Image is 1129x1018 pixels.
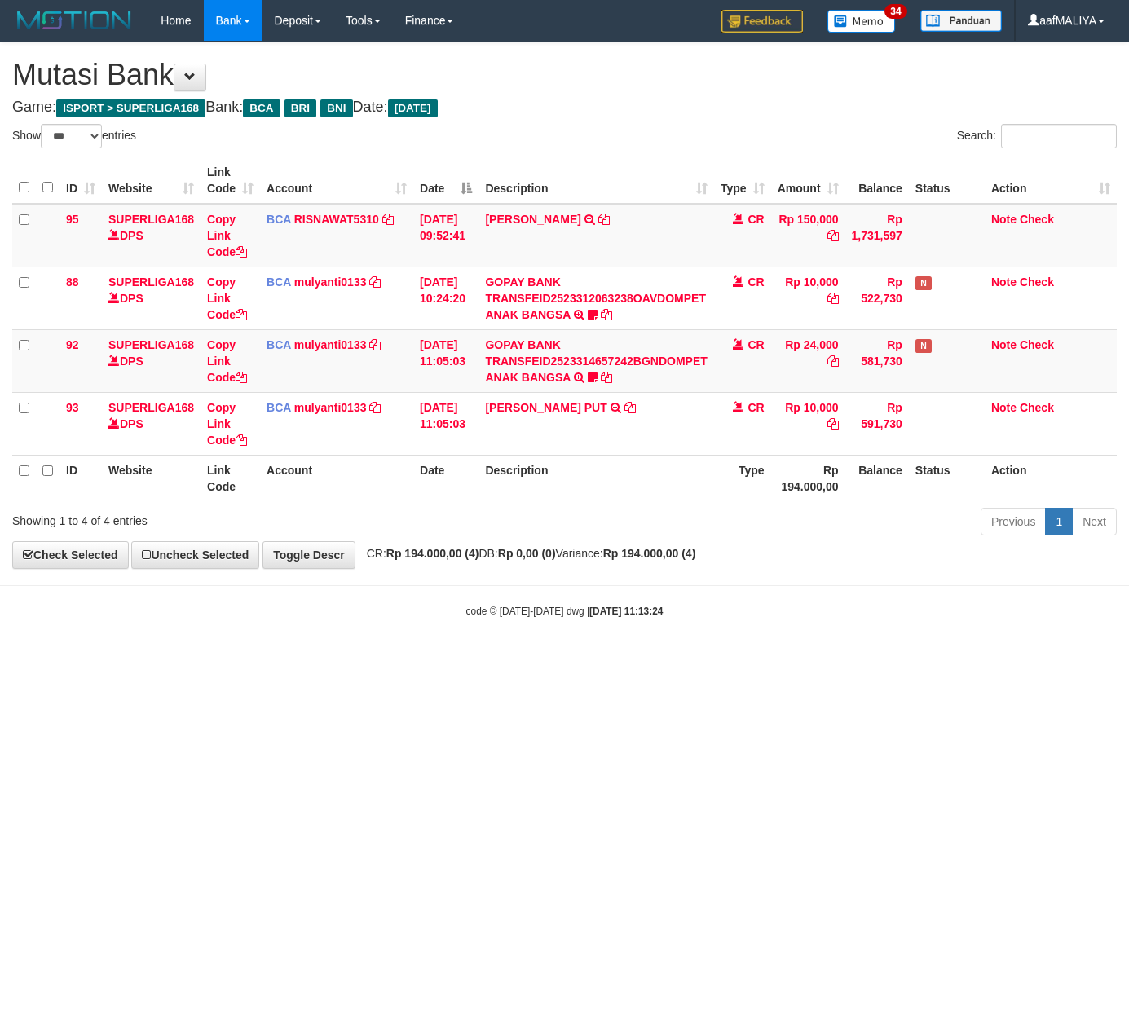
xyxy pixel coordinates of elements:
[1045,508,1073,535] a: 1
[771,267,845,329] td: Rp 10,000
[413,329,479,392] td: [DATE] 11:05:03
[66,338,79,351] span: 92
[991,275,1017,289] a: Note
[102,204,201,267] td: DPS
[108,275,194,289] a: SUPERLIGA168
[845,329,909,392] td: Rp 581,730
[60,455,102,501] th: ID
[845,204,909,267] td: Rp 1,731,597
[56,99,205,117] span: ISPORT > SUPERLIGA168
[108,213,194,226] a: SUPERLIGA168
[991,401,1017,414] a: Note
[201,157,260,204] th: Link Code: activate to sort column ascending
[884,4,906,19] span: 34
[284,99,316,117] span: BRI
[207,275,247,321] a: Copy Link Code
[359,547,696,560] span: CR: DB: Variance:
[845,157,909,204] th: Balance
[598,213,610,226] a: Copy IWAN SANUSI to clipboard
[267,213,291,226] span: BCA
[108,401,194,414] a: SUPERLIGA168
[845,392,909,455] td: Rp 591,730
[12,8,136,33] img: MOTION_logo.png
[102,455,201,501] th: Website
[413,392,479,455] td: [DATE] 11:05:03
[41,124,102,148] select: Showentries
[1072,508,1117,535] a: Next
[369,338,381,351] a: Copy mulyanti0133 to clipboard
[827,229,839,242] a: Copy Rp 150,000 to clipboard
[369,401,381,414] a: Copy mulyanti0133 to clipboard
[369,275,381,289] a: Copy mulyanti0133 to clipboard
[108,338,194,351] a: SUPERLIGA168
[748,213,764,226] span: CR
[981,508,1046,535] a: Previous
[985,455,1117,501] th: Action
[386,547,479,560] strong: Rp 194.000,00 (4)
[771,204,845,267] td: Rp 150,000
[771,329,845,392] td: Rp 24,000
[485,275,706,321] a: GOPAY BANK TRANSFEID2523312063238OAVDOMPET ANAK BANGSA
[102,267,201,329] td: DPS
[845,267,909,329] td: Rp 522,730
[207,401,247,447] a: Copy Link Code
[601,371,612,384] a: Copy GOPAY BANK TRANSFEID2523314657242BGNDOMPET ANAK BANGSA to clipboard
[771,392,845,455] td: Rp 10,000
[498,547,556,560] strong: Rp 0,00 (0)
[479,157,713,204] th: Description: activate to sort column ascending
[624,401,636,414] a: Copy RIDHO MAHENDRA PUT to clipboard
[748,275,764,289] span: CR
[714,455,771,501] th: Type
[714,157,771,204] th: Type: activate to sort column ascending
[66,213,79,226] span: 95
[915,339,932,353] span: Has Note
[60,157,102,204] th: ID: activate to sort column ascending
[827,10,896,33] img: Button%20Memo.svg
[1020,401,1054,414] a: Check
[201,455,260,501] th: Link Code
[207,213,247,258] a: Copy Link Code
[294,338,367,351] a: mulyanti0133
[207,338,247,384] a: Copy Link Code
[991,213,1017,226] a: Note
[827,355,839,368] a: Copy Rp 24,000 to clipboard
[915,276,932,290] span: Has Note
[413,455,479,501] th: Date
[66,401,79,414] span: 93
[260,157,413,204] th: Account: activate to sort column ascending
[66,275,79,289] span: 88
[920,10,1002,32] img: panduan.png
[413,157,479,204] th: Date: activate to sort column descending
[102,392,201,455] td: DPS
[388,99,438,117] span: [DATE]
[485,401,606,414] a: [PERSON_NAME] PUT
[589,606,663,617] strong: [DATE] 11:13:24
[320,99,352,117] span: BNI
[262,541,355,569] a: Toggle Descr
[294,401,367,414] a: mulyanti0133
[479,455,713,501] th: Description
[413,204,479,267] td: [DATE] 09:52:41
[294,213,379,226] a: RISNAWAT5310
[1020,213,1054,226] a: Check
[827,292,839,305] a: Copy Rp 10,000 to clipboard
[1020,275,1054,289] a: Check
[827,417,839,430] a: Copy Rp 10,000 to clipboard
[748,338,764,351] span: CR
[382,213,394,226] a: Copy RISNAWAT5310 to clipboard
[771,157,845,204] th: Amount: activate to sort column ascending
[466,606,664,617] small: code © [DATE]-[DATE] dwg |
[909,455,985,501] th: Status
[12,506,458,529] div: Showing 1 to 4 of 4 entries
[102,329,201,392] td: DPS
[12,59,1117,91] h1: Mutasi Bank
[294,275,367,289] a: mulyanti0133
[267,338,291,351] span: BCA
[12,541,129,569] a: Check Selected
[267,275,291,289] span: BCA
[909,157,985,204] th: Status
[603,547,696,560] strong: Rp 194.000,00 (4)
[601,308,612,321] a: Copy GOPAY BANK TRANSFEID2523312063238OAVDOMPET ANAK BANGSA to clipboard
[1001,124,1117,148] input: Search:
[102,157,201,204] th: Website: activate to sort column ascending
